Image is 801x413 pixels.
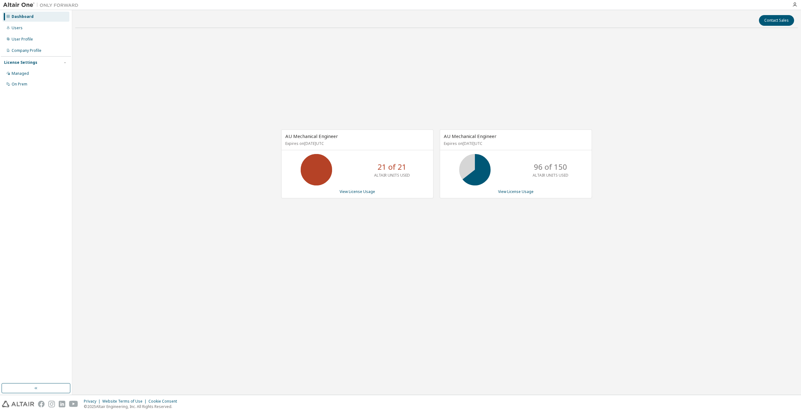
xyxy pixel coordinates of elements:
button: Contact Sales [759,15,794,26]
p: ALTAIR UNITS USED [533,173,568,178]
div: License Settings [4,60,37,65]
img: Altair One [3,2,82,8]
p: 96 of 150 [534,162,567,172]
img: instagram.svg [48,401,55,407]
p: 21 of 21 [378,162,406,172]
span: AU Mechanical Engineer [285,133,338,139]
img: altair_logo.svg [2,401,34,407]
div: Managed [12,71,29,76]
div: Cookie Consent [148,399,181,404]
div: Dashboard [12,14,34,19]
img: facebook.svg [38,401,45,407]
img: linkedin.svg [59,401,65,407]
p: ALTAIR UNITS USED [374,173,410,178]
div: Company Profile [12,48,41,53]
div: Privacy [84,399,102,404]
p: Expires on [DATE] UTC [285,141,428,146]
div: Website Terms of Use [102,399,148,404]
div: Users [12,25,23,30]
div: User Profile [12,37,33,42]
a: View License Usage [340,189,375,194]
div: On Prem [12,82,27,87]
p: Expires on [DATE] UTC [444,141,586,146]
a: View License Usage [498,189,534,194]
img: youtube.svg [69,401,78,407]
p: © 2025 Altair Engineering, Inc. All Rights Reserved. [84,404,181,409]
span: AU Mechanical Engineer [444,133,497,139]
